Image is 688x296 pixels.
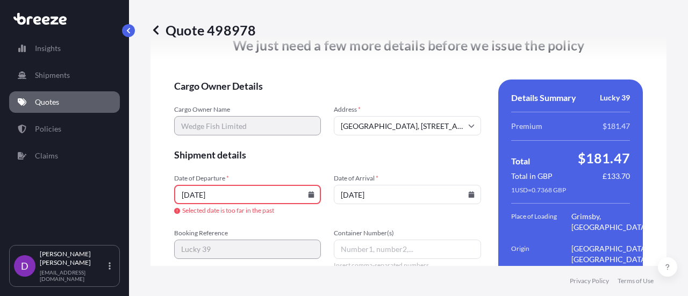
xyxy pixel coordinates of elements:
span: Premium [511,121,542,132]
input: Your internal reference [174,240,321,259]
span: Address [334,105,481,114]
span: D [21,261,28,271]
input: dd/mm/yyyy [174,185,321,204]
span: Origin [511,243,571,265]
a: Policies [9,118,120,140]
p: Quotes [35,97,59,107]
span: 1 USD = 0.7368 GBP [511,186,566,194]
span: Cargo Owner Details [174,80,481,92]
span: $181.47 [603,121,630,132]
span: Insert comma-separated numbers [334,261,481,270]
span: Cargo Owner Name [174,105,321,114]
span: $181.47 [578,149,630,167]
span: Shipment details [174,148,481,161]
a: Shipments [9,64,120,86]
input: dd/mm/yyyy [334,185,481,204]
span: Total [511,156,530,167]
span: Total in GBP [511,171,553,182]
span: Selected date is too far in the past [174,206,321,215]
p: Quote 498978 [150,21,256,39]
a: Terms of Use [618,277,654,285]
p: Policies [35,124,61,134]
span: £133.70 [603,171,630,182]
span: Date of Departure [174,174,321,183]
input: Number1, number2,... [334,240,481,259]
a: Privacy Policy [570,277,609,285]
span: Lucky 39 [600,92,630,103]
p: [PERSON_NAME] [PERSON_NAME] [40,250,106,267]
span: [GEOGRAPHIC_DATA], [GEOGRAPHIC_DATA] [571,243,650,265]
p: [EMAIL_ADDRESS][DOMAIN_NAME] [40,269,106,282]
p: Claims [35,150,58,161]
a: Quotes [9,91,120,113]
input: Cargo owner address [334,116,481,135]
span: Place of Loading [511,211,571,233]
span: Details Summary [511,92,576,103]
a: Claims [9,145,120,167]
p: Shipments [35,70,70,81]
span: Container Number(s) [334,229,481,237]
span: Date of Arrival [334,174,481,183]
span: Booking Reference [174,229,321,237]
p: Insights [35,43,61,54]
a: Insights [9,38,120,59]
span: Grimsby, [GEOGRAPHIC_DATA] [571,211,650,233]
